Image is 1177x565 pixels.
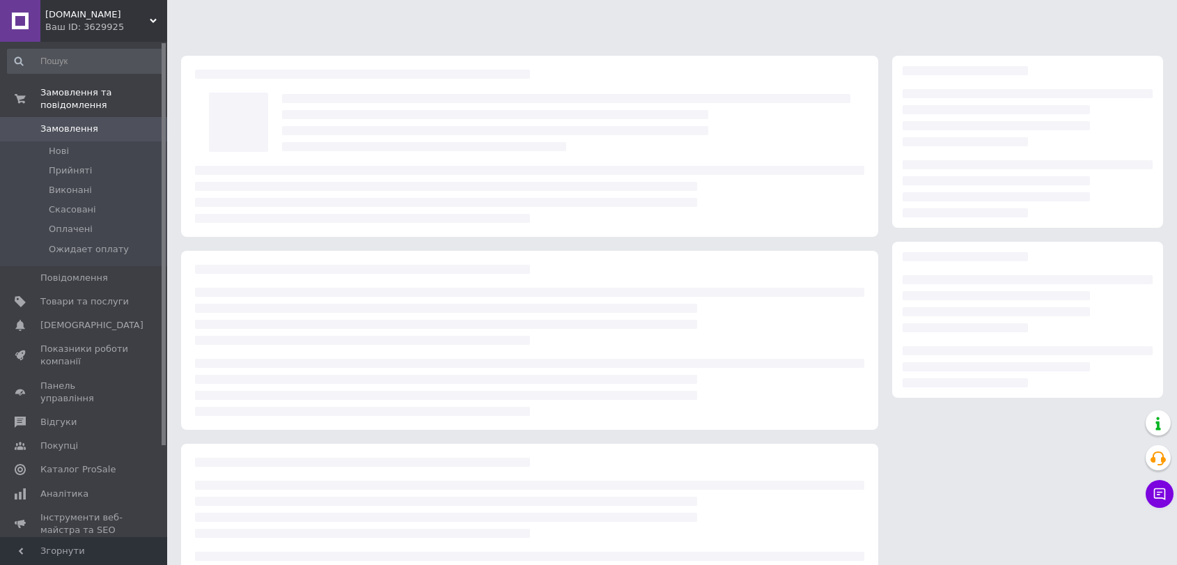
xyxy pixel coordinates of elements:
span: Аналітика [40,488,88,500]
span: Оплачені [49,223,93,235]
span: Товари та послуги [40,295,129,308]
span: Виконані [49,184,92,196]
span: Shopbady.com.ua [45,8,150,21]
span: Покупці [40,440,78,452]
input: Пошук [7,49,164,74]
span: Каталог ProSale [40,463,116,476]
span: Скасовані [49,203,96,216]
span: Ожидает оплату [49,243,129,256]
span: Прийняті [49,164,92,177]
span: Замовлення та повідомлення [40,86,167,111]
div: Ваш ID: 3629925 [45,21,167,33]
span: [DEMOGRAPHIC_DATA] [40,319,143,332]
span: Інструменти веб-майстра та SEO [40,511,129,536]
span: Замовлення [40,123,98,135]
button: Чат з покупцем [1146,480,1174,508]
span: Повідомлення [40,272,108,284]
span: Відгуки [40,416,77,428]
span: Показники роботи компанії [40,343,129,368]
span: Нові [49,145,69,157]
span: Панель управління [40,380,129,405]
